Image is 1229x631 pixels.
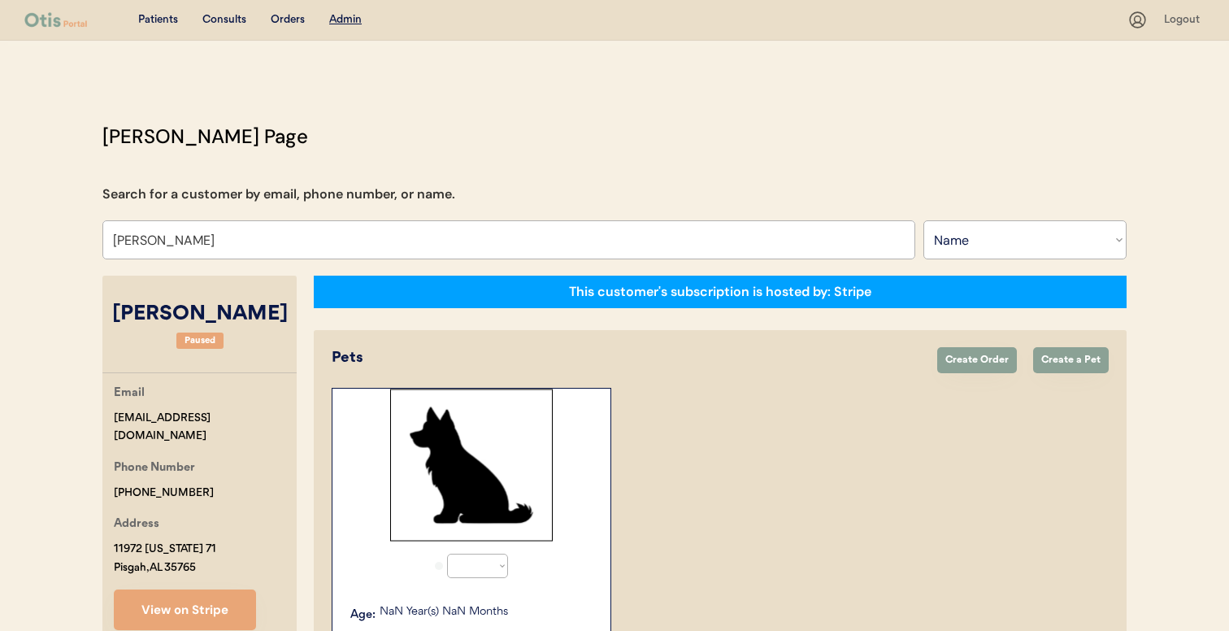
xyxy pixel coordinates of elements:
div: Consults [202,12,246,28]
button: View on Stripe [114,590,256,630]
p: NaN Year(s) NaN Months [380,607,594,618]
input: Search by name [102,220,915,259]
div: Orders [271,12,305,28]
div: [PERSON_NAME] [102,299,297,330]
div: 11972 [US_STATE] 71 Pisgah, AL 35765 [114,540,216,577]
div: This customer's subscription is hosted by: Stripe [569,283,871,301]
div: Pets [332,347,921,369]
div: Patients [138,12,178,28]
button: Create Order [937,347,1017,373]
div: [PHONE_NUMBER] [114,484,214,503]
div: [EMAIL_ADDRESS][DOMAIN_NAME] [114,409,297,446]
div: Age: [350,607,376,624]
img: Rectangle%2029.svg [390,389,553,542]
div: Search for a customer by email, phone number, or name. [102,185,455,204]
u: Admin [329,14,362,25]
div: Email [114,384,145,404]
div: Phone Number [114,459,195,479]
div: Logout [1164,12,1205,28]
button: Create a Pet [1033,347,1109,373]
div: Address [114,515,159,535]
div: [PERSON_NAME] Page [102,122,308,151]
